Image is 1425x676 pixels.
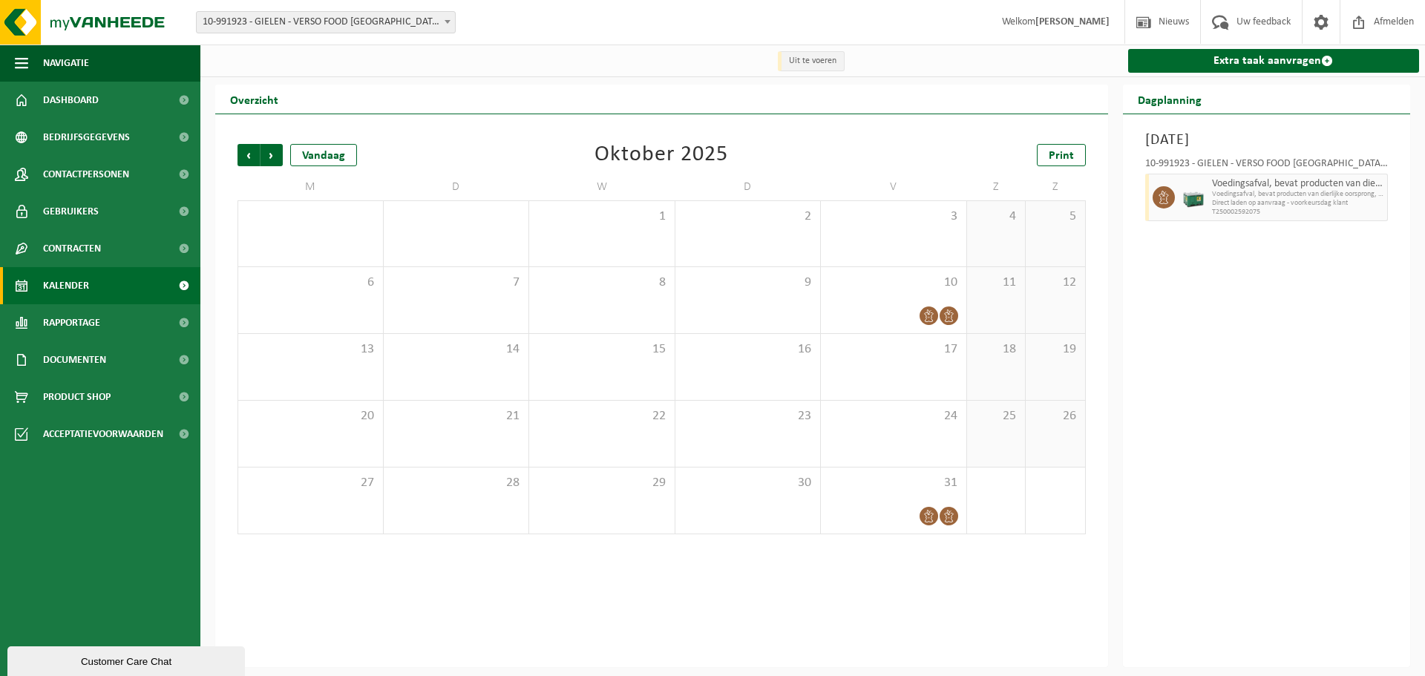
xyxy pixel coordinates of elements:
img: PB-LB-0680-HPE-GN-01 [1182,186,1205,209]
span: Gebruikers [43,193,99,230]
span: 14 [391,341,522,358]
span: 9 [683,275,813,291]
span: 19 [1033,341,1077,358]
span: 15 [537,341,667,358]
td: M [237,174,384,200]
span: 31 [828,475,959,491]
span: 10-991923 - GIELEN - VERSO FOOD ESSEN - ESSEN [197,12,455,33]
span: Direct laden op aanvraag - voorkeursdag klant [1212,199,1384,208]
a: Print [1037,144,1086,166]
span: 1 [537,209,667,225]
span: 13 [246,341,376,358]
span: Rapportage [43,304,100,341]
a: Extra taak aanvragen [1128,49,1420,73]
iframe: chat widget [7,643,248,676]
td: Z [1026,174,1085,200]
span: 27 [246,475,376,491]
div: Oktober 2025 [594,144,728,166]
span: Documenten [43,341,106,378]
div: Vandaag [290,144,357,166]
span: 12 [1033,275,1077,291]
span: Voedingsafval, bevat producten van dierlijke oorsprong, onve [1212,190,1384,199]
span: 11 [974,275,1018,291]
span: 10-991923 - GIELEN - VERSO FOOD ESSEN - ESSEN [196,11,456,33]
h3: [DATE] [1145,129,1389,151]
h2: Dagplanning [1123,85,1216,114]
td: D [384,174,530,200]
span: 7 [391,275,522,291]
span: 6 [246,275,376,291]
span: 4 [974,209,1018,225]
span: 16 [683,341,813,358]
span: Volgende [261,144,283,166]
span: Voedingsafval, bevat producten van dierlijke oorsprong, onverpakt, categorie 3 [1212,178,1384,190]
span: 18 [974,341,1018,358]
span: 2 [683,209,813,225]
span: 3 [828,209,959,225]
td: W [529,174,675,200]
span: Contracten [43,230,101,267]
span: Acceptatievoorwaarden [43,416,163,453]
span: 20 [246,408,376,424]
span: 10 [828,275,959,291]
span: 30 [683,475,813,491]
span: 24 [828,408,959,424]
td: Z [967,174,1026,200]
strong: [PERSON_NAME] [1035,16,1110,27]
span: 22 [537,408,667,424]
span: 29 [537,475,667,491]
span: T250002592075 [1212,208,1384,217]
span: 17 [828,341,959,358]
span: Kalender [43,267,89,304]
span: 23 [683,408,813,424]
span: 5 [1033,209,1077,225]
span: 28 [391,475,522,491]
li: Uit te voeren [778,51,845,71]
td: V [821,174,967,200]
span: Navigatie [43,45,89,82]
span: Vorige [237,144,260,166]
span: 21 [391,408,522,424]
span: 8 [537,275,667,291]
span: Print [1049,150,1074,162]
span: 26 [1033,408,1077,424]
span: Product Shop [43,378,111,416]
span: Bedrijfsgegevens [43,119,130,156]
div: 10-991923 - GIELEN - VERSO FOOD [GEOGRAPHIC_DATA] - [GEOGRAPHIC_DATA] [1145,159,1389,174]
span: Dashboard [43,82,99,119]
h2: Overzicht [215,85,293,114]
span: Contactpersonen [43,156,129,193]
span: 25 [974,408,1018,424]
td: D [675,174,822,200]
